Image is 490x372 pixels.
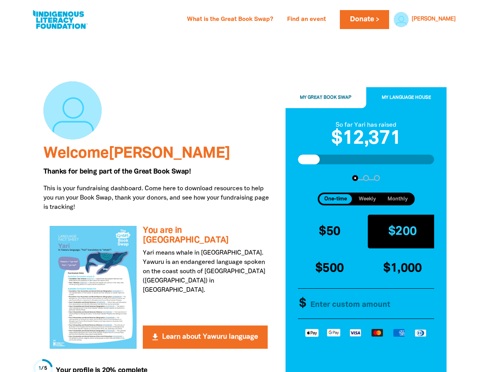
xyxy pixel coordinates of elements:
[298,121,435,130] div: So far Yari has raised
[383,194,413,204] button: Monthly
[340,10,389,29] a: Donate
[368,215,438,248] button: $200
[301,328,323,337] img: Apple Pay logo
[388,226,417,237] span: $200
[50,226,137,348] img: You are in Yari house
[412,17,456,22] a: [PERSON_NAME]
[366,328,388,337] img: Mastercard logo
[323,328,345,337] img: Google Pay logo
[368,252,438,286] button: $1,000
[303,289,437,319] input: Enter custom amount
[388,196,408,201] span: Monthly
[295,289,306,319] span: $
[374,175,380,181] button: Navigate to step 3 of 3 to enter your payment details
[366,88,447,108] button: My Language House
[143,325,267,349] button: get_app Learn about Yawuru language
[352,175,358,181] button: Navigate to step 1 of 3 to enter your donation amount
[382,96,431,100] span: My Language House
[363,175,369,181] button: Navigate to step 2 of 3 to enter your details
[43,169,191,175] span: Thanks for being part of the Great Book Swap!
[345,328,366,337] img: Visa logo
[295,215,365,248] button: $50
[182,14,278,26] a: What is the Great Book Swap?
[286,88,366,108] button: My Great Book Swap
[319,194,352,204] button: One-time
[388,328,410,337] img: American Express logo
[315,263,344,274] span: $500
[38,366,42,371] span: 1
[143,226,267,245] h3: You are in [GEOGRAPHIC_DATA]
[43,184,274,212] p: This is your fundraising dashboard. Come here to download resources to help you run your Book Swa...
[295,252,365,286] button: $500
[282,14,331,26] a: Find an event
[319,226,340,237] span: $50
[151,332,160,342] i: get_app
[43,146,230,161] span: Welcome [PERSON_NAME]
[383,263,422,274] span: $1,000
[359,196,376,201] span: Weekly
[298,130,435,148] h2: $12,371
[300,96,351,100] span: My Great Book Swap
[410,329,431,338] img: Diners Club logo
[324,196,347,201] span: One-time
[298,322,435,343] div: Available payment methods
[318,193,415,205] div: Donation frequency
[353,194,381,204] button: Weekly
